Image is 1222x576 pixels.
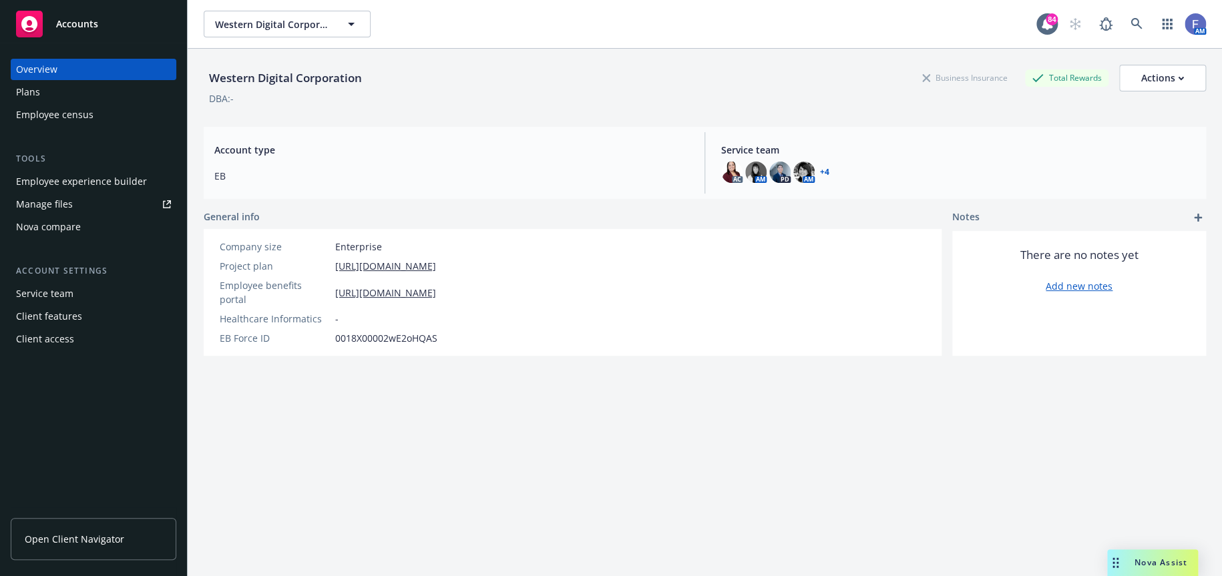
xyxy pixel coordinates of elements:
div: 84 [1046,13,1058,25]
span: There are no notes yet [1020,247,1139,263]
button: Nova Assist [1107,549,1198,576]
span: General info [204,210,260,224]
button: Actions [1119,65,1206,91]
div: Business Insurance [915,69,1014,86]
a: Client features [11,306,176,327]
a: Plans [11,81,176,103]
button: Western Digital Corporation [204,11,371,37]
div: Account settings [11,264,176,278]
div: Client features [16,306,82,327]
a: Nova compare [11,216,176,238]
div: Project plan [220,259,330,273]
div: Western Digital Corporation [204,69,367,87]
img: photo [745,162,767,183]
img: photo [721,162,743,183]
div: Healthcare Informatics [220,312,330,326]
span: 0018X00002wE2oHQAS [335,331,437,345]
img: photo [793,162,815,183]
div: Overview [16,59,57,80]
span: Notes [952,210,980,226]
div: Actions [1141,65,1184,91]
div: Company size [220,240,330,254]
a: Employee experience builder [11,171,176,192]
div: Service team [16,283,73,304]
div: Nova compare [16,216,81,238]
span: Account type [214,143,688,157]
a: Search [1123,11,1150,37]
span: Open Client Navigator [25,532,124,546]
div: Employee benefits portal [220,278,330,306]
img: photo [1185,13,1206,35]
div: Client access [16,328,74,350]
img: photo [769,162,791,183]
span: - [335,312,339,326]
a: Switch app [1154,11,1181,37]
a: Manage files [11,194,176,215]
span: Accounts [56,19,98,29]
a: +4 [820,168,829,176]
div: Tools [11,152,176,166]
div: Total Rewards [1025,69,1108,86]
a: Employee census [11,104,176,125]
div: Employee experience builder [16,171,147,192]
div: Employee census [16,104,93,125]
a: [URL][DOMAIN_NAME] [335,286,436,300]
div: DBA: - [209,91,234,105]
a: [URL][DOMAIN_NAME] [335,259,436,273]
a: Start snowing [1062,11,1088,37]
span: Western Digital Corporation [215,17,331,31]
a: add [1190,210,1206,226]
div: Manage files [16,194,73,215]
div: Drag to move [1107,549,1124,576]
a: Overview [11,59,176,80]
div: EB Force ID [220,331,330,345]
span: EB [214,169,688,183]
a: Report a Bug [1092,11,1119,37]
span: Nova Assist [1135,557,1187,568]
a: Client access [11,328,176,350]
a: Service team [11,283,176,304]
a: Accounts [11,5,176,43]
div: Plans [16,81,40,103]
span: Enterprise [335,240,382,254]
a: Add new notes [1046,279,1112,293]
span: Service team [721,143,1195,157]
